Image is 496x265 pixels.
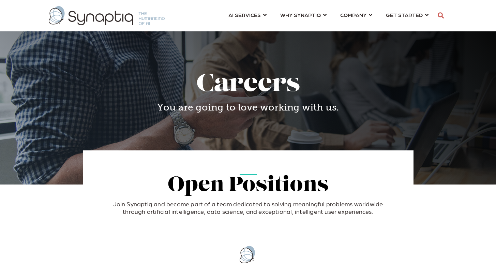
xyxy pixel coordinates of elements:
h2: Open Positions [105,175,391,197]
nav: menu [222,3,435,28]
span: COMPANY [340,12,366,18]
h4: You are going to love working with us. [88,102,408,113]
a: AI SERVICES [228,9,267,21]
a: GET STARTED [386,9,429,21]
a: WHY SYNAPTIQ [280,9,327,21]
span: GET STARTED [386,12,423,18]
a: COMPANY [340,9,372,21]
h1: Careers [88,72,408,99]
span: Join Synaptiq and become part of a team dedicated to solving meaningful problems worldwide throug... [113,200,383,215]
img: synaptiq logo-1 [49,6,165,25]
span: WHY SYNAPTIQ [280,12,321,18]
span: AI SERVICES [228,12,261,18]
